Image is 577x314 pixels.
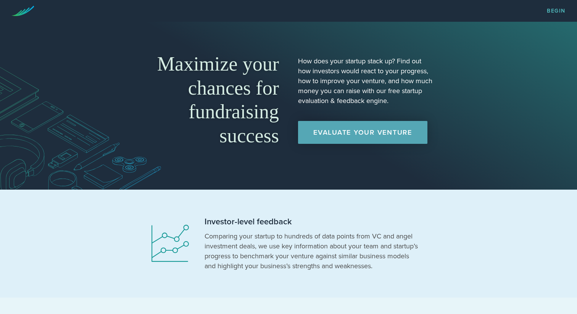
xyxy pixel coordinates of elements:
a: Evaluate Your Venture [298,121,427,144]
h1: Maximize your chances for fundraising success [143,52,279,148]
p: Comparing your startup to hundreds of data points from VC and angel investment deals, we use key ... [205,231,418,271]
a: Begin [547,8,566,14]
p: How does your startup stack up? Find out how investors would react to your progress, how to impro... [298,56,434,106]
h2: Investor-level feedback [205,216,418,227]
